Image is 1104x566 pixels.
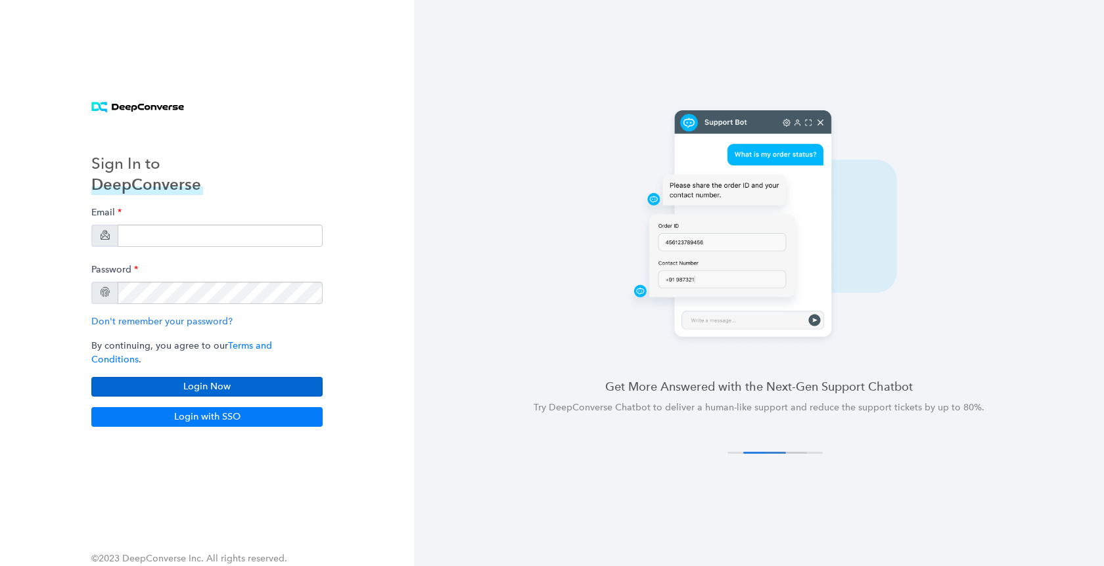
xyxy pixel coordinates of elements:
[587,104,932,347] img: carousel 2
[91,340,272,365] a: Terms and Conditions
[764,452,807,454] button: 3
[91,200,122,225] label: Email
[91,339,323,366] p: By continuing, you agree to our .
[727,452,770,454] button: 1
[91,553,287,564] span: ©2023 DeepConverse Inc. All rights reserved.
[780,452,823,454] button: 4
[91,377,323,397] button: Login Now
[91,407,323,427] button: Login with SSO
[446,378,1072,395] h4: Get More Answered with the Next-Gen Support Chatbot
[91,316,233,327] a: Don't remember your password?
[534,402,984,413] span: Try DeepConverse Chatbot to deliver a human-like support and reduce the support tickets by up to ...
[91,102,184,113] img: horizontal logo
[743,452,786,454] button: 2
[91,153,203,174] h3: Sign In to
[91,174,203,195] h3: DeepConverse
[91,257,138,282] label: Password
